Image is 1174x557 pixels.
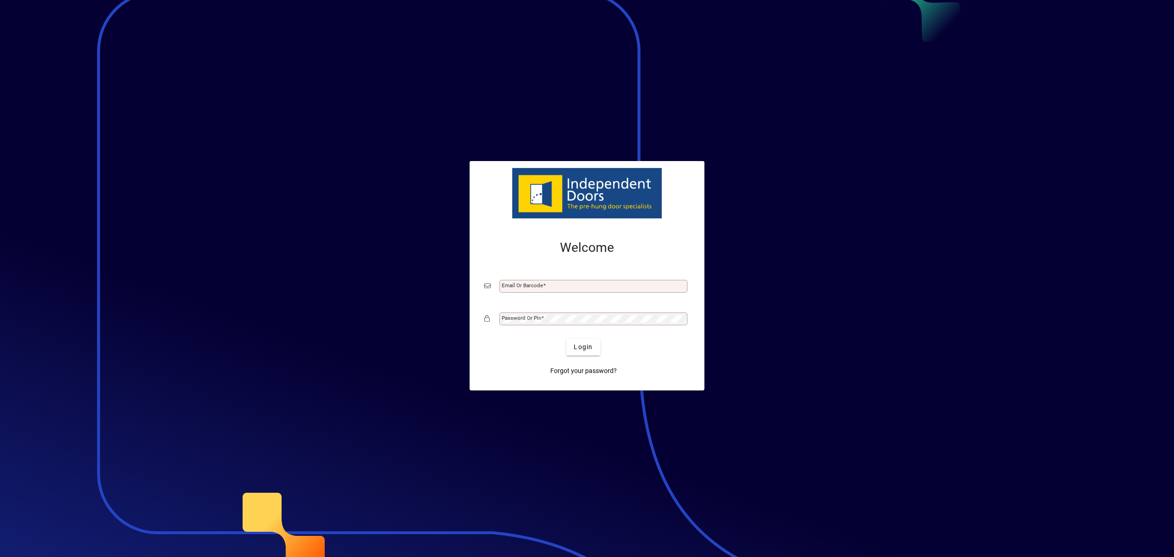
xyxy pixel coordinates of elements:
h2: Welcome [484,240,690,256]
span: Login [574,342,593,352]
a: Forgot your password? [547,363,620,379]
mat-label: Email or Barcode [502,282,543,289]
button: Login [566,339,600,356]
span: Forgot your password? [550,366,617,376]
mat-label: Password or Pin [502,315,541,321]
